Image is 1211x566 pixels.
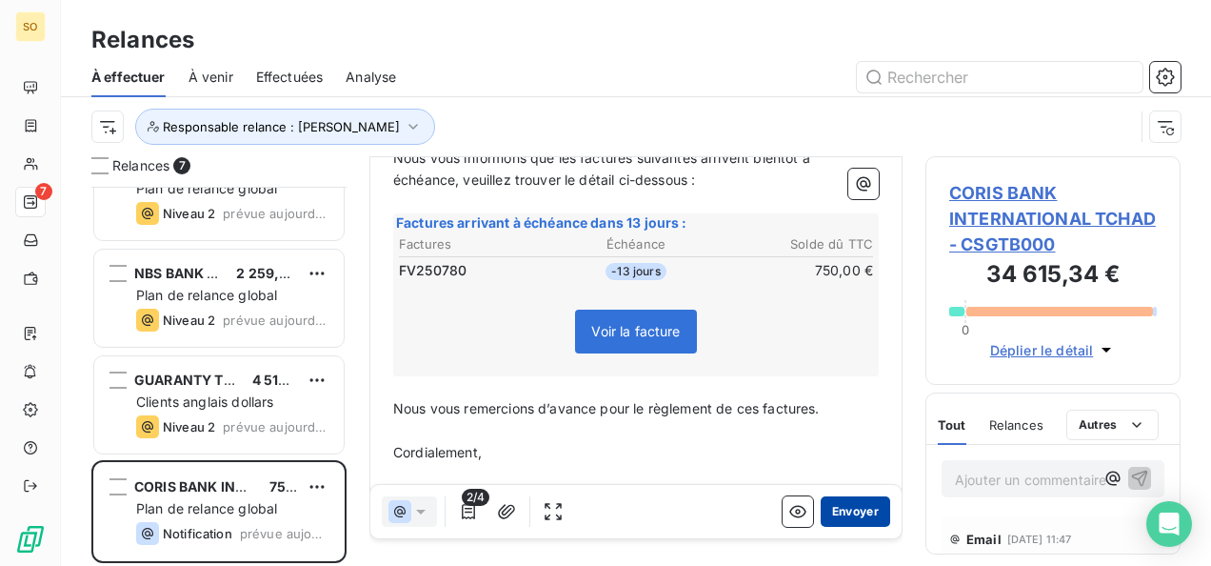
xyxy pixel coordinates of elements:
span: Plan de relance global [136,287,277,303]
div: SO [15,11,46,42]
span: prévue aujourd’hui [240,526,328,541]
button: Envoyer [821,496,890,527]
img: Logo LeanPay [15,524,46,555]
span: 7 [35,183,52,200]
span: Plan de relance global [136,500,277,516]
div: grid [91,187,347,566]
div: Open Intercom Messenger [1146,501,1192,547]
span: Déplier le détail [990,340,1094,360]
span: Voir la facture [575,310,696,354]
td: 750,00 € [717,260,874,281]
span: 2 259,00 $US [236,265,327,281]
th: Échéance [557,234,714,254]
span: À venir [189,68,233,87]
span: Niveau 2 [163,206,215,221]
span: Plan de relance global [136,180,277,196]
span: Analyse [346,68,396,87]
span: Niveau 2 [163,419,215,435]
span: 0 [962,322,969,337]
span: -13 jours [605,263,665,280]
span: 750,00 € [269,478,329,495]
h3: Relances [91,23,194,57]
span: prévue aujourd’hui [223,206,328,221]
span: À effectuer [91,68,166,87]
h3: 34 615,34 € [949,257,1157,295]
span: Notification [163,526,232,541]
span: prévue aujourd’hui [223,313,328,328]
th: Factures [398,234,555,254]
span: Tout [938,417,966,433]
input: Rechercher [857,62,1142,92]
span: Effectuées [256,68,324,87]
span: [DATE] 11:47 [1007,534,1072,545]
span: 7 [173,157,190,174]
span: GUARANTY TRUST BANK LTD [134,372,328,388]
span: prévue aujourd’hui [223,419,328,435]
span: NBS BANK LIMITED [134,265,262,281]
button: Déplier le détail [984,339,1122,361]
span: CORIS BANK INTERNATIONAL TCHAD - CSGTB000 [949,180,1157,257]
span: Clients anglais dollars [136,394,273,410]
button: Autres [1066,410,1159,440]
span: 4 510,00 $US [252,372,340,388]
span: Cordialement, [393,444,482,460]
span: Niveau 2 [163,313,215,328]
span: FV250780 [399,261,467,280]
span: Factures arrivant à échéance dans 13 jours : [396,214,687,231]
span: Nous vous remercions d’avance pour le règlement de ces factures. [393,400,820,416]
th: Solde dû TTC [717,234,874,254]
span: Relances [112,156,169,175]
span: 2/4 [462,489,489,506]
button: Responsable relance : [PERSON_NAME] [135,109,435,145]
span: Email [966,532,1002,547]
span: CORIS BANK INTERNATIONAL TCHAD [134,478,383,495]
span: Responsable relance : [PERSON_NAME] [163,119,400,134]
span: Relances [989,417,1043,433]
